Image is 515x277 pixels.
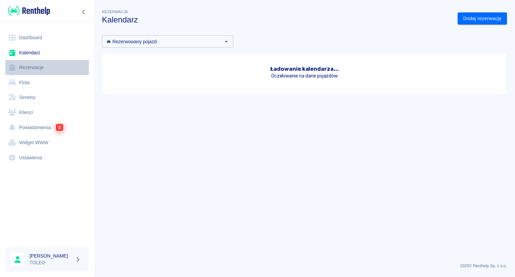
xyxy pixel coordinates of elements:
[5,60,89,75] a: Rezerwacje
[5,135,89,150] a: Widget WWW
[104,37,220,46] input: Wyszukaj i wybierz pojazdy...
[5,5,50,16] a: Renthelp logo
[30,253,72,259] h6: [PERSON_NAME]
[5,150,89,165] a: Ustawienia
[5,75,89,90] a: Flota
[222,37,231,46] button: Otwórz
[5,30,89,45] a: Dashboard
[114,72,495,79] p: Oczekiwanie na dane pojazdów
[102,15,452,24] h3: Kalendarz
[5,120,89,135] a: Powiadomienia2
[5,45,89,60] a: Kalendarz
[458,12,507,25] a: Dodaj rezerwację
[102,10,128,14] span: Rezerwacje
[56,124,63,131] span: 2
[79,8,89,16] button: Zwiń nawigację
[30,259,72,266] p: TOLEO
[102,263,507,269] p: 2025 © Renthelp Sp. z o.o.
[114,65,495,72] h3: Ładowanie kalendarza...
[5,90,89,105] a: Serwisy
[5,105,89,120] a: Klienci
[8,5,50,16] img: Renthelp logo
